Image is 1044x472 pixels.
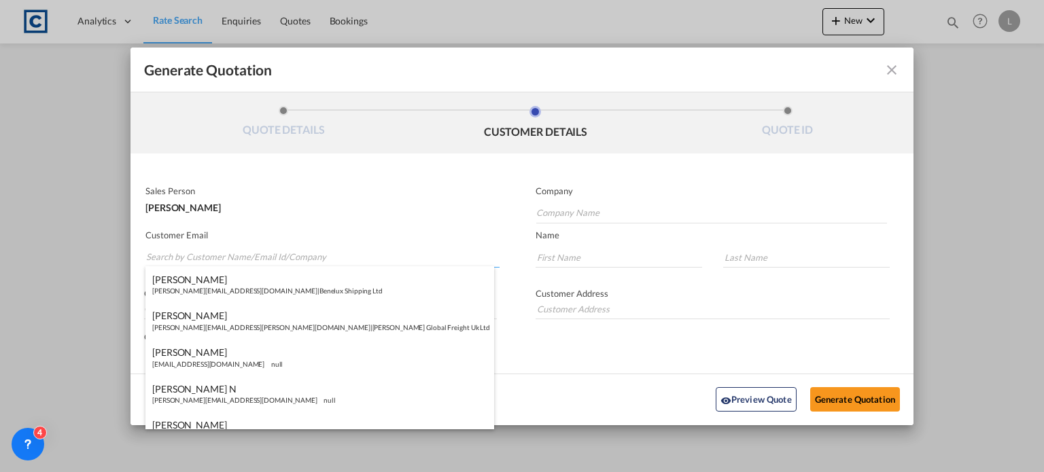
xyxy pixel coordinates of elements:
input: Company Name [536,203,887,223]
input: Last Name [723,247,890,268]
p: Sales Person [145,185,496,196]
li: QUOTE ID [661,106,913,143]
p: Name [536,230,913,240]
button: icon-eyePreview Quote [716,387,797,412]
li: QUOTE DETAILS [158,106,410,143]
button: Generate Quotation [810,387,900,412]
p: Contact [144,288,497,299]
li: CUSTOMER DETAILS [410,106,662,143]
input: Customer Address [536,299,890,319]
span: Customer Address [536,288,608,299]
md-icon: icon-eye [720,395,731,406]
md-dialog: Generate QuotationQUOTE ... [130,48,913,425]
p: CC Emails [144,331,863,342]
input: Contact Number [144,299,497,319]
div: [PERSON_NAME] [145,196,496,213]
md-chips-wrap: Chips container. Enter the text area, then type text, and press enter to add a chip. [144,348,863,374]
p: Company [536,185,887,196]
md-icon: icon-close fg-AAA8AD cursor m-0 [884,62,900,78]
span: Generate Quotation [144,61,272,79]
input: Search by Customer Name/Email Id/Company [146,247,500,268]
input: First Name [536,247,702,268]
p: Customer Email [145,230,500,240]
